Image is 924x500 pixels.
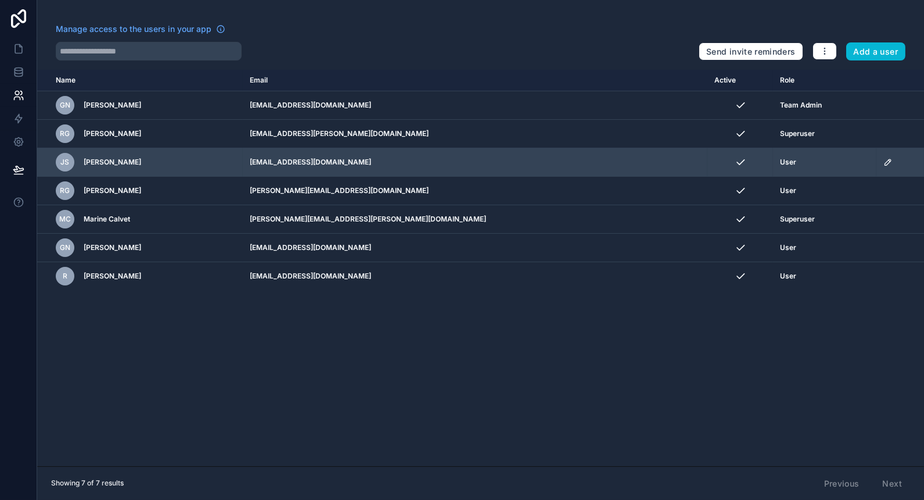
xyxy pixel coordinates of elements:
span: User [780,272,796,281]
span: Team Admin [780,101,822,110]
td: [EMAIL_ADDRESS][DOMAIN_NAME] [243,234,707,262]
span: [PERSON_NAME] [84,243,141,252]
span: R [63,272,67,281]
div: scrollable content [37,70,924,466]
td: [PERSON_NAME][EMAIL_ADDRESS][PERSON_NAME][DOMAIN_NAME] [243,205,707,234]
span: Marine Calvet [84,215,130,224]
span: [PERSON_NAME] [84,158,141,167]
th: Name [37,70,243,91]
td: [PERSON_NAME][EMAIL_ADDRESS][DOMAIN_NAME] [243,177,707,205]
td: [EMAIL_ADDRESS][PERSON_NAME][DOMAIN_NAME] [243,120,707,148]
span: User [780,186,796,195]
span: User [780,158,796,167]
td: [EMAIL_ADDRESS][DOMAIN_NAME] [243,148,707,177]
span: Manage access to the users in your app [56,23,211,35]
td: [EMAIL_ADDRESS][DOMAIN_NAME] [243,91,707,120]
span: RG [60,186,70,195]
a: Manage access to the users in your app [56,23,225,35]
button: Add a user [846,42,906,61]
span: [PERSON_NAME] [84,101,141,110]
th: Active [707,70,773,91]
span: JS [61,158,70,167]
button: Send invite reminders [699,42,803,61]
span: Superuser [780,215,815,224]
span: Superuser [780,129,815,138]
td: [EMAIL_ADDRESS][DOMAIN_NAME] [243,262,707,291]
th: Role [773,70,876,91]
span: [PERSON_NAME] [84,129,141,138]
span: [PERSON_NAME] [84,186,141,195]
span: User [780,243,796,252]
span: [PERSON_NAME] [84,272,141,281]
span: MC [59,215,71,224]
span: RG [60,129,70,138]
span: GN [60,101,70,110]
th: Email [243,70,707,91]
span: Showing 7 of 7 results [51,478,124,488]
span: GN [60,243,70,252]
